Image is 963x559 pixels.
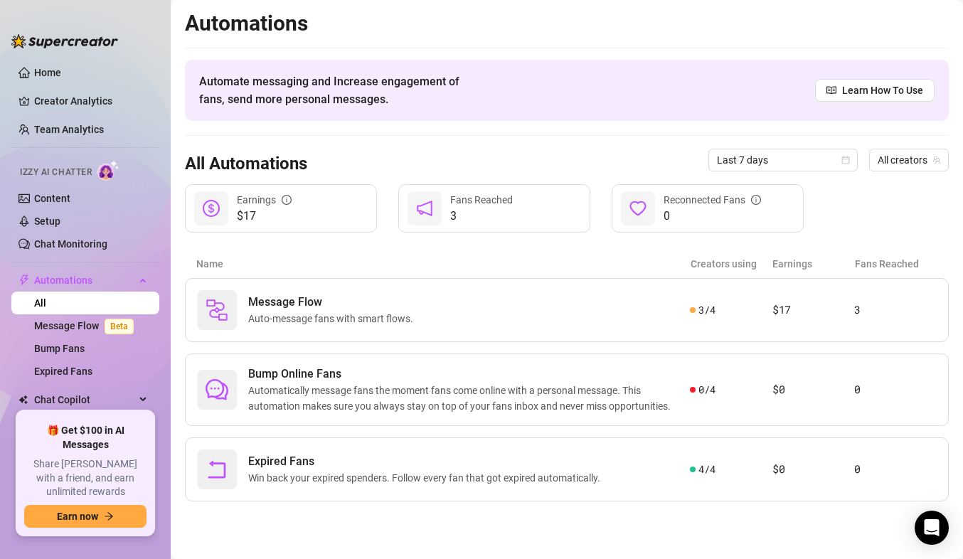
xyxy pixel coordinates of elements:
span: 3 / 4 [698,302,715,318]
img: svg%3e [206,299,228,321]
span: rollback [206,458,228,481]
span: Automate messaging and Increase engagement of fans, send more personal messages. [199,73,473,108]
span: 0 [664,208,761,225]
span: Win back your expired spenders. Follow every fan that got expired automatically. [248,470,606,486]
span: 4 / 4 [698,462,715,477]
span: calendar [841,156,850,164]
span: read [826,85,836,95]
span: Last 7 days [717,149,849,171]
span: Bump Online Fans [248,366,690,383]
span: notification [416,200,433,217]
img: logo-BBDzfeDw.svg [11,34,118,48]
a: Team Analytics [34,124,104,135]
div: Earnings [237,192,292,208]
span: 3 [450,208,513,225]
img: Chat Copilot [18,395,28,405]
span: Message Flow [248,294,419,311]
span: heart [629,200,647,217]
article: $0 [772,381,855,398]
a: Learn How To Use [815,79,935,102]
article: Earnings [772,256,855,272]
span: All creators [878,149,940,171]
a: Message FlowBeta [34,320,139,331]
span: Auto-message fans with smart flows. [248,311,419,326]
button: Earn nowarrow-right [24,505,147,528]
h2: Automations [185,10,949,37]
a: All [34,297,46,309]
h3: All Automations [185,153,307,176]
span: arrow-right [104,511,114,521]
a: Creator Analytics [34,90,148,112]
span: Earn now [57,511,98,522]
a: Bump Fans [34,343,85,354]
article: Fans Reached [855,256,937,272]
span: team [932,156,941,164]
a: Chat Monitoring [34,238,107,250]
span: thunderbolt [18,275,30,286]
span: Chat Copilot [34,388,135,411]
span: Fans Reached [450,194,513,206]
span: dollar [203,200,220,217]
span: comment [206,378,228,401]
span: Automations [34,269,135,292]
span: info-circle [751,195,761,205]
span: Izzy AI Chatter [20,166,92,179]
article: 3 [854,302,937,319]
article: $17 [772,302,855,319]
span: Expired Fans [248,453,606,470]
div: Open Intercom Messenger [915,511,949,545]
article: Name [196,256,691,272]
span: 🎁 Get $100 in AI Messages [24,424,147,452]
span: info-circle [282,195,292,205]
a: Expired Fans [34,366,92,377]
span: 0 / 4 [698,382,715,398]
span: Share [PERSON_NAME] with a friend, and earn unlimited rewards [24,457,147,499]
article: Creators using [691,256,773,272]
a: Setup [34,215,60,227]
article: 0 [854,381,937,398]
article: $0 [772,461,855,478]
span: Learn How To Use [842,82,923,98]
a: Content [34,193,70,204]
span: Automatically message fans the moment fans come online with a personal message. This automation m... [248,383,690,414]
span: Beta [105,319,134,334]
article: 0 [854,461,937,478]
span: $17 [237,208,292,225]
div: Reconnected Fans [664,192,761,208]
img: AI Chatter [97,160,119,181]
a: Home [34,67,61,78]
